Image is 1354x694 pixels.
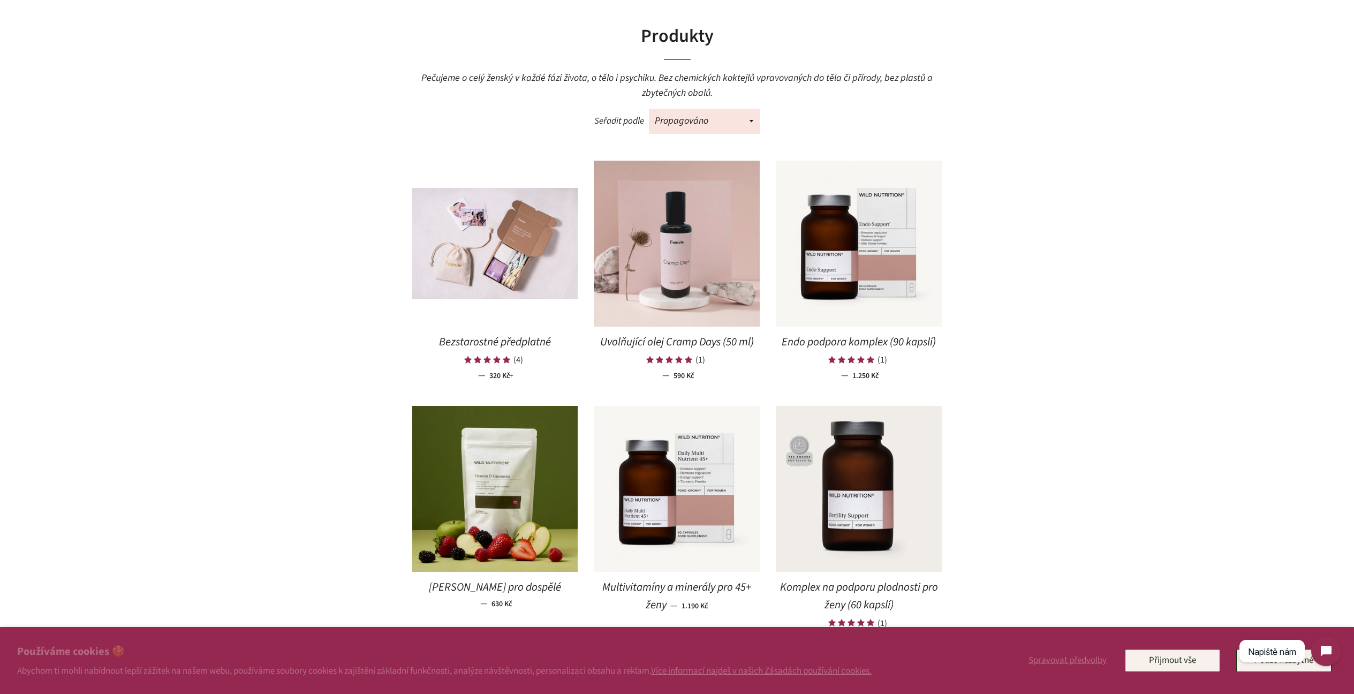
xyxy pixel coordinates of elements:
[602,579,751,613] span: Multivitamíny a minerály pro 45+ ženy
[1125,649,1220,672] button: Přijmout vše
[852,371,879,381] span: 1.250 Kč
[841,369,849,382] span: —
[594,115,644,127] span: Seřadit podle
[478,369,486,382] span: —
[513,354,523,366] div: (4)
[776,327,942,390] a: Endo podpora komplex (90 kapslí) (1) — 1.250 Kč
[17,665,872,677] p: Abychom ti mohli nabídnout lepší zážitek na našem webu, používáme soubory cookies k zajištění zák...
[782,334,936,350] span: Endo podpora komplex (90 kapslí)
[1028,654,1107,667] span: Spravovat předvolby
[412,572,578,617] a: [PERSON_NAME] pro dospělé — 630 Kč
[878,354,887,366] div: (1)
[491,599,512,609] span: 630 Kč
[878,617,887,629] div: (1)
[412,24,942,49] h1: Produkty
[1236,649,1332,672] button: Pouze nezbytné
[412,327,578,390] a: Bezstarostné předplatné (4) — 320 Kč
[670,599,678,612] span: —
[594,572,760,621] a: Multivitamíny a minerály pro 45+ ženy — 1.190 Kč
[776,572,942,653] a: Komplex na podporu plodnosti pro ženy (60 kapslí) (1) — 1.270 Kč
[480,597,488,610] span: —
[421,71,933,100] span: Pečujeme o celý ženský v každé fázi života, o tělo i psychiku. Bez chemických koktejlů vpravovaný...
[600,334,754,350] span: Uvolňující olej Cramp Days (50 ml)
[594,327,760,390] a: Uvolňující olej Cramp Days (50 ml) (1) — 590 Kč
[695,354,705,366] div: (1)
[489,371,513,381] span: 320 Kč
[429,579,561,595] span: [PERSON_NAME] pro dospělé
[682,601,708,612] span: 1.190 Kč
[17,644,872,660] h2: Používáme cookies 🍪
[439,334,551,350] span: Bezstarostné předplatné
[780,579,938,613] span: Komplex na podporu plodnosti pro ženy (60 kapslí)
[674,371,694,381] span: 590 Kč
[662,369,670,382] span: —
[1026,649,1109,672] button: Spravovat předvolby
[651,665,872,677] a: Více informací najdeš v našich Zásadách používání cookies.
